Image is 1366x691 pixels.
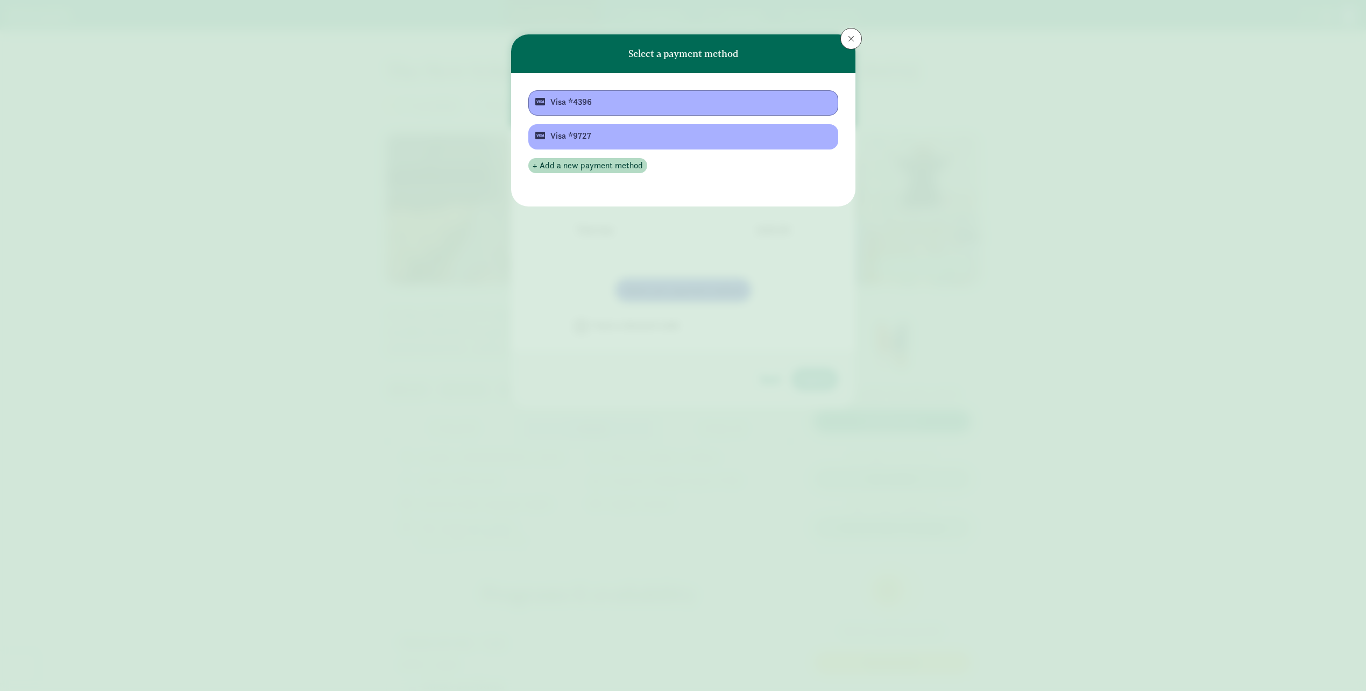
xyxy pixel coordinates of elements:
[528,158,647,173] button: + Add a new payment method
[528,90,838,116] button: Visa *4396
[533,159,643,172] span: + Add a new payment method
[628,48,738,59] h6: Select a payment method
[528,124,838,149] button: Visa *9727
[550,130,814,143] div: Visa *9727
[550,96,814,109] div: Visa *4396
